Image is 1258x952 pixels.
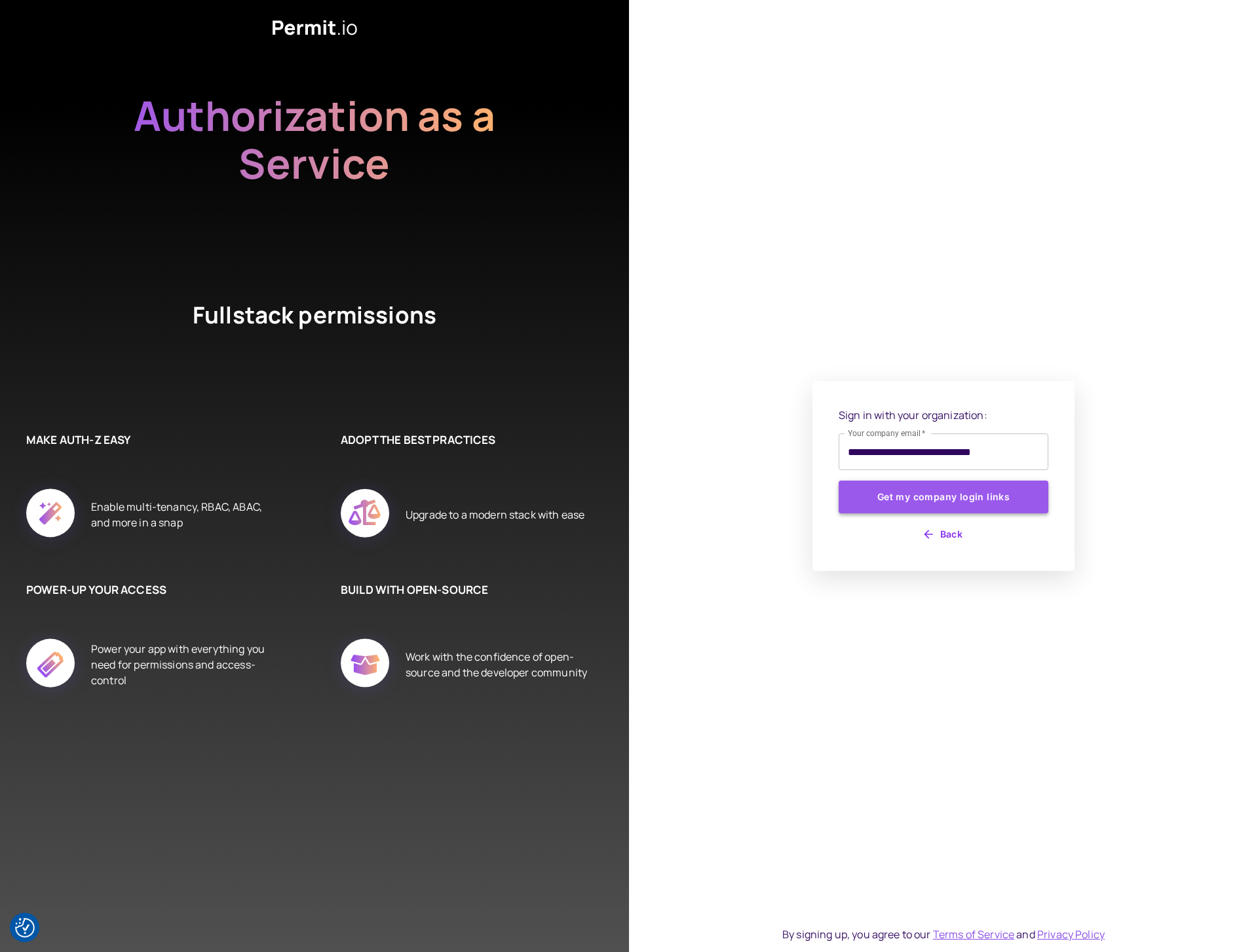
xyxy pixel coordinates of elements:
h6: BUILD WITH OPEN-SOURCE [341,581,590,598]
h6: MAKE AUTH-Z EASY [26,431,275,449]
h2: Authorization as a Service [92,92,537,235]
a: Privacy Policy [1037,927,1105,942]
button: Get my company login links [839,481,1048,513]
button: Back [839,524,1048,545]
h4: Fullstack permissions [144,299,485,379]
div: Enable multi-tenancy, RBAC, ABAC, and more in a snap [91,474,275,555]
button: Consent Preferences [15,918,35,938]
a: Terms of Service [933,927,1014,942]
div: Work with the confidence of open-source and the developer community [406,624,590,705]
p: Sign in with your organization: [839,407,1048,423]
h6: ADOPT THE BEST PRACTICES [341,431,590,449]
div: Power your app with everything you need for permissions and access-control [91,624,275,705]
label: Your company email [848,428,926,439]
div: Upgrade to a modern stack with ease [406,474,584,555]
img: Revisit consent button [15,918,35,938]
h6: POWER-UP YOUR ACCESS [26,581,275,598]
div: By signing up, you agree to our and [782,926,1105,942]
